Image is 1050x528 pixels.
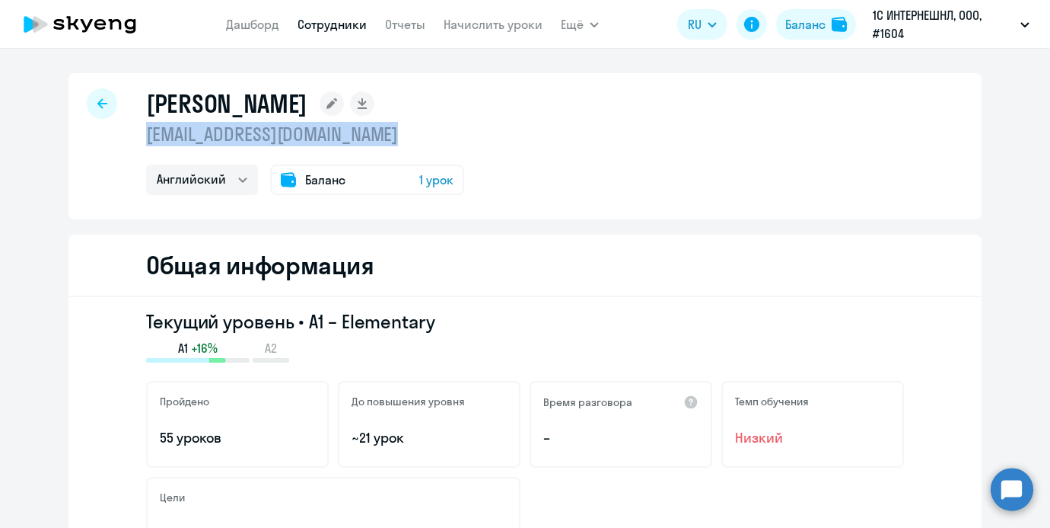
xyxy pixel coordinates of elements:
span: 1 урок [419,171,453,189]
a: Отчеты [385,17,425,32]
button: RU [677,9,727,40]
button: 1С ИНТЕРНЕШНЛ, ООО, #1604 [865,6,1037,43]
span: A2 [265,340,277,357]
span: Низкий [735,428,890,448]
p: 1С ИНТЕРНЕШНЛ, ООО, #1604 [873,6,1014,43]
p: [EMAIL_ADDRESS][DOMAIN_NAME] [146,122,464,146]
h5: Время разговора [543,395,632,409]
h2: Общая информация [146,250,374,280]
span: A1 [178,340,188,357]
h5: Цели [160,491,185,504]
a: Дашборд [226,17,279,32]
span: RU [688,15,702,34]
span: +16% [191,340,218,357]
a: Начислить уроки [444,17,542,32]
div: Баланс [785,15,826,34]
span: Баланс [305,171,345,189]
p: 55 уроков [160,428,315,448]
p: ~21 урок [352,428,507,448]
button: Балансbalance [776,9,856,40]
span: Ещё [561,15,584,34]
h5: До повышения уровня [352,395,465,408]
a: Сотрудники [297,17,367,32]
img: balance [832,17,847,32]
h5: Темп обучения [735,395,809,408]
button: Ещё [561,9,599,40]
p: – [543,428,698,448]
h5: Пройдено [160,395,209,408]
h1: [PERSON_NAME] [146,88,307,119]
h3: Текущий уровень • A1 – Elementary [146,309,904,334]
